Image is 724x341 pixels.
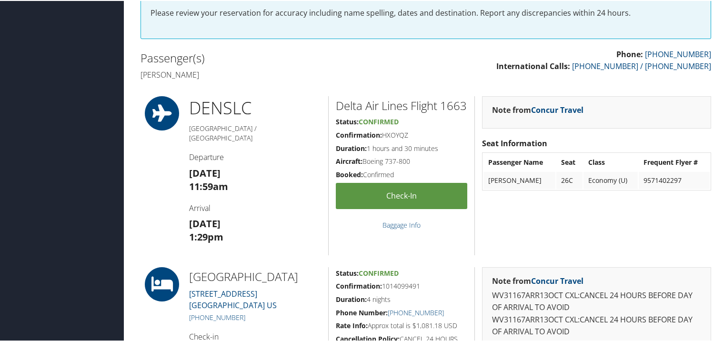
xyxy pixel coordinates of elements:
span: Confirmed [359,116,399,125]
a: Check-in [336,182,467,208]
strong: Phone: [616,48,643,59]
a: [PHONE_NUMBER] [388,307,444,316]
h5: 1 hours and 30 minutes [336,143,467,152]
th: Class [583,153,638,170]
strong: Status: [336,268,359,277]
span: Confirmed [359,268,399,277]
td: 26C [556,171,583,188]
strong: Note from [492,104,583,114]
h4: Departure [189,151,321,161]
h4: [PERSON_NAME] [141,69,419,79]
a: [PHONE_NUMBER] [189,312,245,321]
h5: Approx total is $1,081.18 USD [336,320,467,330]
strong: Confirmation: [336,130,382,139]
td: 9571402297 [639,171,710,188]
th: Passenger Name [483,153,555,170]
h2: [GEOGRAPHIC_DATA] [189,268,321,284]
p: Please review your reservation for accuracy including name spelling, dates and destination. Repor... [151,6,701,19]
strong: 1:29pm [189,230,223,242]
a: Concur Travel [531,104,583,114]
h2: Delta Air Lines Flight 1663 [336,97,467,113]
strong: Phone Number: [336,307,388,316]
strong: Status: [336,116,359,125]
p: WV31167ARR13OCT CXL:CANCEL 24 HOURS BEFORE DAY OF ARRIVAL TO AVOID WV31167ARR13OCT CXL:CANCEL 24 ... [492,289,701,337]
strong: 11:59am [189,179,228,192]
strong: Booked: [336,169,363,178]
a: [STREET_ADDRESS][GEOGRAPHIC_DATA] US [189,288,277,310]
strong: Duration: [336,143,367,152]
th: Frequent Flyer # [639,153,710,170]
h5: HXOYQZ [336,130,467,139]
a: Baggage Info [382,220,421,229]
strong: Confirmation: [336,281,382,290]
h4: Arrival [189,202,321,212]
strong: Aircraft: [336,156,362,165]
h1: DEN SLC [189,95,321,119]
a: [PHONE_NUMBER] / [PHONE_NUMBER] [572,60,711,70]
strong: International Calls: [496,60,570,70]
h4: Check-in [189,331,321,341]
strong: Duration: [336,294,367,303]
a: Concur Travel [531,275,583,285]
h2: Passenger(s) [141,49,419,65]
strong: Note from [492,275,583,285]
h5: Boeing 737-800 [336,156,467,165]
h5: 1014099491 [336,281,467,290]
td: Economy (U) [583,171,638,188]
th: Seat [556,153,583,170]
strong: [DATE] [189,166,221,179]
h5: [GEOGRAPHIC_DATA] / [GEOGRAPHIC_DATA] [189,123,321,141]
strong: Seat Information [482,137,547,148]
td: [PERSON_NAME] [483,171,555,188]
strong: [DATE] [189,216,221,229]
h5: 4 nights [336,294,467,303]
h5: Confirmed [336,169,467,179]
a: [PHONE_NUMBER] [645,48,711,59]
strong: Rate Info: [336,320,368,329]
